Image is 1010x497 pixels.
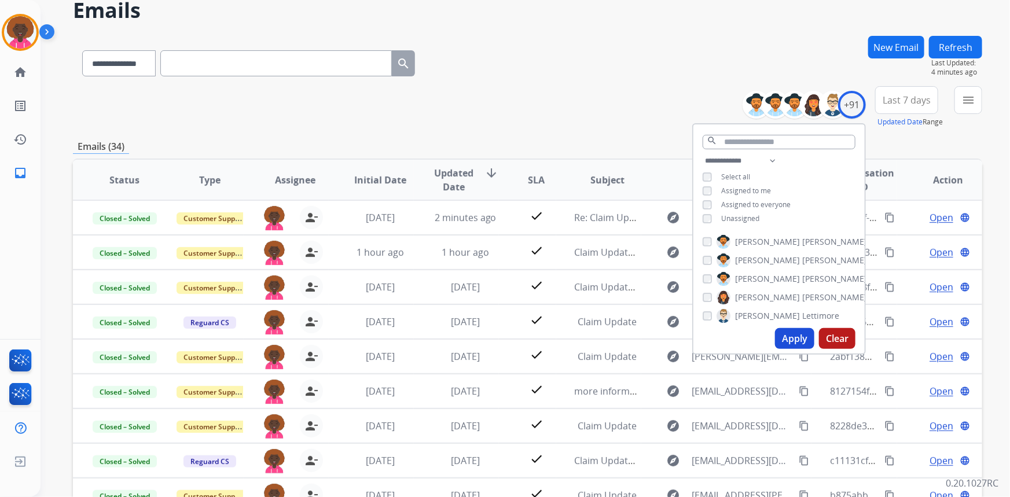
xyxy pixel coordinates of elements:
th: Action [897,160,982,200]
mat-icon: content_copy [884,421,895,431]
mat-icon: language [960,455,970,466]
span: Closed – Solved [93,247,157,259]
span: Open [930,349,953,363]
mat-icon: explore [667,349,681,363]
mat-icon: history [13,132,27,146]
span: [PERSON_NAME] [802,255,867,266]
mat-icon: explore [667,454,681,467]
mat-icon: explore [667,211,681,224]
img: agent-avatar [263,275,286,300]
span: Claim Update: Parts ordered for repair [575,246,744,259]
mat-icon: content_copy [884,247,895,257]
span: Closed – Solved [93,212,157,224]
span: [PERSON_NAME] [735,273,800,285]
button: Apply [775,328,814,349]
mat-icon: language [960,351,970,362]
span: Re: Claim Update [575,211,649,224]
span: Assigned to everyone [721,200,791,209]
mat-icon: menu [961,93,975,107]
mat-icon: explore [667,245,681,259]
mat-icon: person_remove [304,384,318,398]
span: Claim Update [578,315,637,328]
mat-icon: check [530,313,543,327]
span: Open [930,280,953,294]
span: Closed – Solved [93,316,157,329]
span: Claim Update [578,350,637,363]
span: Open [930,384,953,398]
span: Customer Support [177,282,252,294]
mat-icon: content_copy [884,282,895,292]
span: Subject [590,173,625,187]
span: [DATE] [451,350,480,363]
mat-icon: person_remove [304,211,318,224]
span: [PERSON_NAME] [735,292,800,303]
span: Customer Support [177,351,252,363]
span: Last Updated: [931,58,982,68]
span: Closed – Solved [93,282,157,294]
span: [DATE] [366,315,395,328]
mat-icon: person_remove [304,245,318,259]
mat-icon: person_remove [304,315,318,329]
mat-icon: content_copy [884,386,895,396]
span: [PERSON_NAME] [802,236,867,248]
span: [PERSON_NAME] [802,273,867,285]
mat-icon: arrow_downward [484,166,498,180]
span: 8127154f-2e27-473e-ad41-8ffdeaeb5fbd [830,385,1002,397]
span: Closed – Solved [93,455,157,467]
img: agent-avatar [263,206,286,230]
span: Initial Date [354,173,406,187]
mat-icon: person_remove [304,419,318,433]
span: Customer Support [177,212,252,224]
span: Reguard CS [183,455,236,467]
mat-icon: content_copy [799,455,809,466]
span: 8228de3d-d8e4-410d-903a-a04d1f968704 [830,419,1009,432]
span: [DATE] [366,350,395,363]
mat-icon: check [530,417,543,431]
mat-icon: explore [667,280,681,294]
mat-icon: language [960,386,970,396]
span: Claim Update [578,419,637,432]
span: Closed – Solved [93,386,157,398]
span: 4 minutes ago [931,68,982,77]
mat-icon: person_remove [304,349,318,363]
span: 2 minutes ago [435,211,497,224]
mat-icon: content_copy [884,212,895,223]
button: Refresh [929,36,982,58]
span: Closed – Solved [93,351,157,363]
mat-icon: person_remove [304,454,318,467]
span: Customer Support [177,421,252,433]
mat-icon: explore [667,419,681,433]
span: c11131cf-eedf-44da-a98c-107569bc81d8 [830,454,1004,467]
span: 2abf138b-1bf5-4a4b-b3f0-5e23dbbae9d1 [830,350,1007,363]
span: 1 hour ago [442,246,489,259]
span: [PERSON_NAME] [735,236,800,248]
p: 0.20.1027RC [946,476,998,490]
span: [EMAIL_ADDRESS][DOMAIN_NAME] [692,454,793,467]
span: [DATE] [451,419,480,432]
mat-icon: content_copy [799,421,809,431]
span: Closed – Solved [93,421,157,433]
mat-icon: person_remove [304,280,318,294]
mat-icon: language [960,282,970,292]
span: [PERSON_NAME] [802,292,867,303]
span: Status [109,173,139,187]
span: 1 hour ago [357,246,404,259]
span: Lettimore [802,310,839,322]
img: agent-avatar [263,449,286,473]
img: agent-avatar [263,345,286,369]
span: Select all [721,172,750,182]
span: [DATE] [451,385,480,397]
mat-icon: search [707,135,717,146]
span: Unassigned [721,213,759,223]
mat-icon: check [530,244,543,257]
span: [DATE] [451,315,480,328]
mat-icon: content_copy [884,455,895,466]
span: [DATE] [366,419,395,432]
button: New Email [868,36,924,58]
div: +91 [838,91,866,119]
span: Open [930,454,953,467]
button: Last 7 days [875,86,938,114]
button: Updated Date [877,117,923,127]
mat-icon: language [960,212,970,223]
mat-icon: content_copy [799,351,809,362]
